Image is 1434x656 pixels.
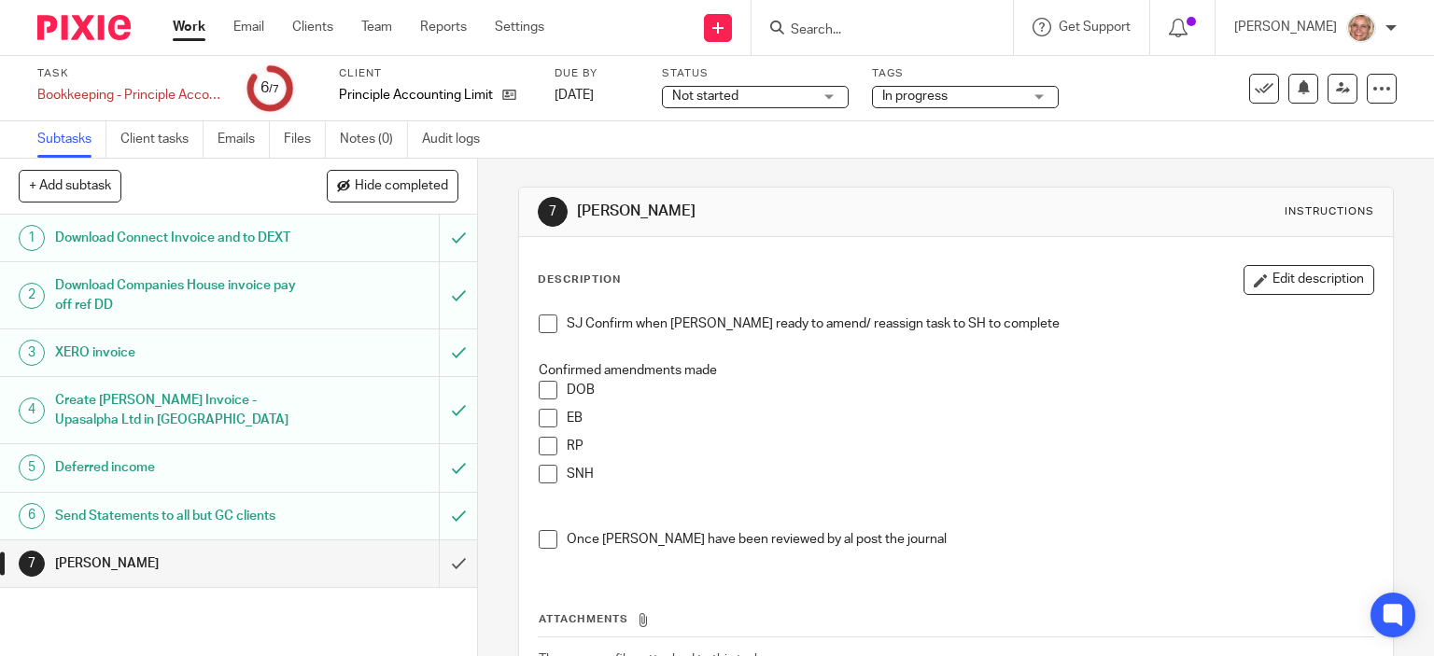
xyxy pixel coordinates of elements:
p: Principle Accounting Limited [339,86,493,105]
a: Emails [218,121,270,158]
a: Client tasks [120,121,204,158]
p: Confirmed amendments made [539,361,1374,380]
a: Email [233,18,264,36]
p: SNH [567,465,1374,483]
label: Client [339,66,531,81]
a: Files [284,121,326,158]
a: Reports [420,18,467,36]
h1: [PERSON_NAME] [577,202,995,221]
div: 1 [19,225,45,251]
img: SJ.jpg [1346,13,1376,43]
p: SJ Confirm when [PERSON_NAME] ready to amend/ reassign task to SH to complete [567,314,1374,333]
h1: XERO invoice [55,339,299,367]
a: Work [173,18,205,36]
h1: Send Statements to all but GC clients [55,502,299,530]
button: Edit description [1244,265,1374,295]
p: EB [567,409,1374,427]
div: 7 [538,197,568,227]
p: RP [567,437,1374,455]
span: Attachments [539,614,628,624]
span: Get Support [1059,21,1131,34]
span: Hide completed [355,179,448,194]
img: Pixie [37,15,131,40]
h1: Create [PERSON_NAME] Invoice - Upasalpha Ltd in [GEOGRAPHIC_DATA] [55,386,299,434]
h1: Download Connect Invoice and to DEXT [55,224,299,252]
p: [PERSON_NAME] [1234,18,1337,36]
div: 7 [19,551,45,577]
button: + Add subtask [19,170,121,202]
a: Clients [292,18,333,36]
a: Notes (0) [340,121,408,158]
a: Team [361,18,392,36]
a: Subtasks [37,121,106,158]
div: 6 [260,77,279,99]
div: 2 [19,283,45,309]
a: Audit logs [422,121,494,158]
div: Bookkeeping - Principle Accounting Limited [37,86,224,105]
p: DOB [567,381,1374,399]
label: Task [37,66,224,81]
h1: [PERSON_NAME] [55,550,299,578]
input: Search [789,22,957,39]
span: Not started [672,90,738,103]
h1: Download Companies House invoice pay off ref DD [55,272,299,319]
div: 3 [19,340,45,366]
button: Hide completed [327,170,458,202]
label: Status [662,66,849,81]
label: Tags [872,66,1059,81]
div: 5 [19,454,45,481]
div: 6 [19,503,45,529]
span: [DATE] [555,89,594,102]
h1: Deferred income [55,454,299,482]
a: Settings [495,18,544,36]
div: 4 [19,398,45,424]
p: Once [PERSON_NAME] have been reviewed by al post the journal [567,530,1374,549]
p: Description [538,272,621,287]
span: In progress [882,90,948,103]
label: Due by [555,66,639,81]
small: /7 [269,84,279,94]
div: Instructions [1285,204,1374,219]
